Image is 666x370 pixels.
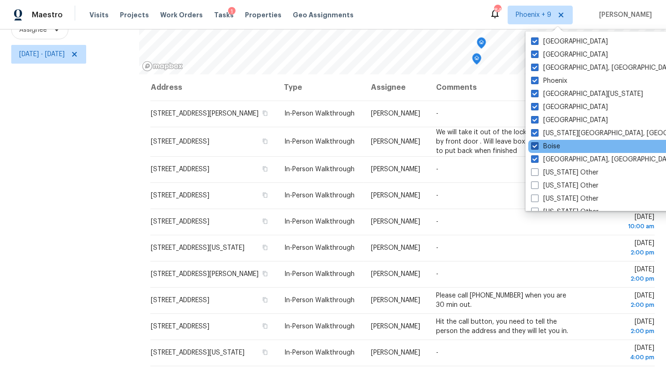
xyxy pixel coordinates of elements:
[151,297,209,304] span: [STREET_ADDRESS]
[436,292,566,308] span: Please call [PHONE_NUMBER] when you are 30 min out.
[160,10,203,20] span: Work Orders
[284,166,355,173] span: In-Person Walkthrough
[284,349,355,356] span: In-Person Walkthrough
[32,10,63,20] span: Maestro
[150,74,277,101] th: Address
[284,245,355,251] span: In-Person Walkthrough
[531,37,608,46] label: [GEOGRAPHIC_DATA]
[516,10,551,20] span: Phoenix + 9
[587,248,654,257] div: 2:00 pm
[284,110,355,117] span: In-Person Walkthrough
[151,110,259,117] span: [STREET_ADDRESS][PERSON_NAME]
[284,192,355,199] span: In-Person Walkthrough
[261,191,269,199] button: Copy Address
[151,349,244,356] span: [STREET_ADDRESS][US_STATE]
[587,319,654,336] span: [DATE]
[214,12,234,18] span: Tasks
[151,192,209,199] span: [STREET_ADDRESS]
[142,61,183,72] a: Mapbox homepage
[494,6,501,15] div: 84
[531,207,599,217] label: [US_STATE] Other
[284,297,355,304] span: In-Person Walkthrough
[587,300,654,310] div: 2:00 pm
[371,323,420,330] span: [PERSON_NAME]
[472,53,481,68] div: Map marker
[587,345,654,362] span: [DATE]
[19,25,47,35] span: Assignee
[371,138,420,145] span: [PERSON_NAME]
[436,349,438,356] span: -
[261,348,269,356] button: Copy Address
[261,322,269,330] button: Copy Address
[151,138,209,145] span: [STREET_ADDRESS]
[531,142,560,151] label: Boise
[531,168,599,177] label: [US_STATE] Other
[363,74,429,101] th: Assignee
[151,323,209,330] span: [STREET_ADDRESS]
[436,192,438,199] span: -
[531,102,608,112] label: [GEOGRAPHIC_DATA]
[151,245,244,251] span: [STREET_ADDRESS][US_STATE]
[261,296,269,304] button: Copy Address
[436,166,438,173] span: -
[261,137,269,145] button: Copy Address
[371,349,420,356] span: [PERSON_NAME]
[371,218,420,225] span: [PERSON_NAME]
[277,74,363,101] th: Type
[587,266,654,283] span: [DATE]
[436,129,572,154] span: We will take it out of the lock box and leave by front door . Will leave box open for them to put...
[228,7,236,16] div: 1
[436,110,438,117] span: -
[429,74,580,101] th: Comments
[261,217,269,225] button: Copy Address
[587,292,654,310] span: [DATE]
[587,326,654,336] div: 2:00 pm
[245,10,281,20] span: Properties
[531,50,608,59] label: [GEOGRAPHIC_DATA]
[371,166,420,173] span: [PERSON_NAME]
[436,245,438,251] span: -
[531,181,599,190] label: [US_STATE] Other
[89,10,109,20] span: Visits
[371,245,420,251] span: [PERSON_NAME]
[293,10,354,20] span: Geo Assignments
[371,192,420,199] span: [PERSON_NAME]
[587,214,654,231] span: [DATE]
[531,76,567,86] label: Phoenix
[587,240,654,257] span: [DATE]
[371,271,420,277] span: [PERSON_NAME]
[120,10,149,20] span: Projects
[19,50,65,59] span: [DATE] - [DATE]
[371,297,420,304] span: [PERSON_NAME]
[531,89,643,99] label: [GEOGRAPHIC_DATA][US_STATE]
[595,10,652,20] span: [PERSON_NAME]
[587,274,654,283] div: 2:00 pm
[477,37,486,52] div: Map marker
[261,243,269,252] button: Copy Address
[436,319,568,334] span: Hit the call button, you need to tell the person the address and they will let you in.
[151,166,209,173] span: [STREET_ADDRESS]
[151,218,209,225] span: [STREET_ADDRESS]
[587,222,654,231] div: 10:00 am
[436,218,438,225] span: -
[261,165,269,173] button: Copy Address
[284,218,355,225] span: In-Person Walkthrough
[151,271,259,277] span: [STREET_ADDRESS][PERSON_NAME]
[284,138,355,145] span: In-Person Walkthrough
[436,271,438,277] span: -
[371,110,420,117] span: [PERSON_NAME]
[261,109,269,117] button: Copy Address
[284,323,355,330] span: In-Person Walkthrough
[531,116,608,125] label: [GEOGRAPHIC_DATA]
[587,353,654,362] div: 4:00 pm
[284,271,355,277] span: In-Person Walkthrough
[531,194,599,203] label: [US_STATE] Other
